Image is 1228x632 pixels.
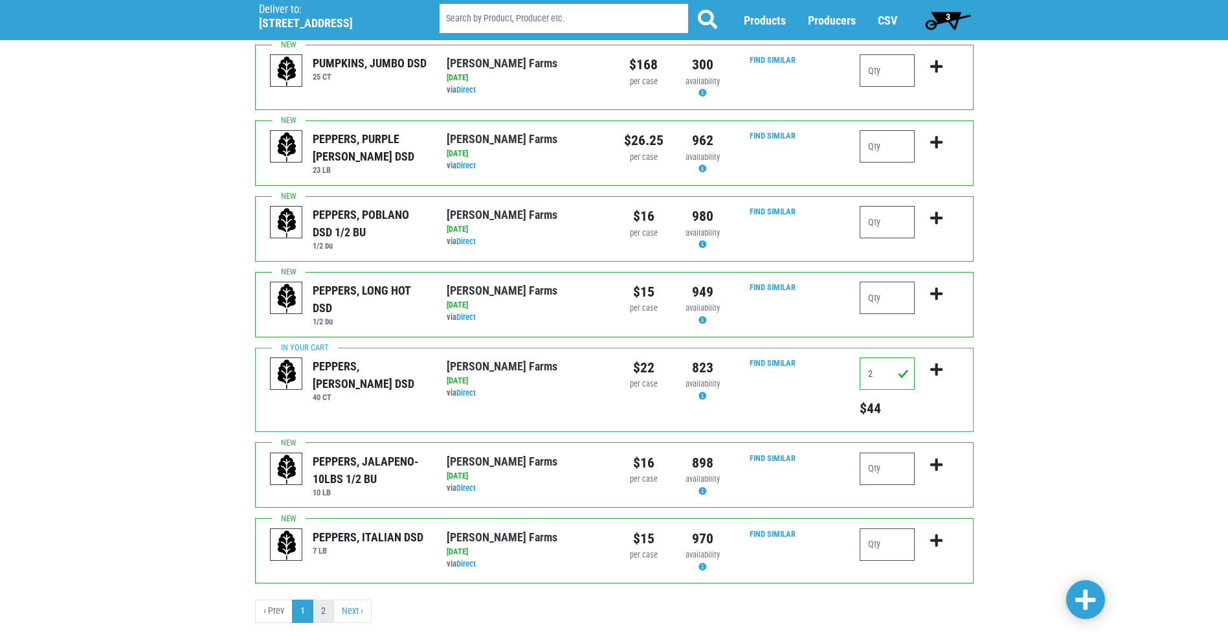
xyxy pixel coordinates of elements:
[456,559,476,569] a: Direct
[313,165,427,175] h6: 23 LB
[447,359,557,373] a: [PERSON_NAME] Farms
[624,528,664,549] div: $15
[313,488,427,497] h6: 10 LB
[750,131,796,141] a: Find Similar
[750,453,796,463] a: Find Similar
[447,236,604,248] div: via
[447,530,557,544] a: [PERSON_NAME] Farms
[624,152,664,164] div: per case
[292,600,313,623] a: 1
[624,473,664,486] div: per case
[860,400,915,417] h5: Total price
[313,206,427,241] div: PEPPERS, POBLANO DSD 1/2 BU
[686,474,720,484] span: availability
[683,130,722,151] div: 962
[860,130,915,163] input: Qty
[683,54,722,75] div: 300
[624,357,664,378] div: $22
[447,387,604,400] div: via
[860,528,915,561] input: Qty
[271,453,303,486] img: placeholder-variety-43d6402dacf2d531de610a020419775a.svg
[271,55,303,87] img: placeholder-variety-43d6402dacf2d531de610a020419775a.svg
[447,299,604,311] div: [DATE]
[686,228,720,238] span: availability
[313,600,334,623] a: 2
[271,282,303,315] img: placeholder-variety-43d6402dacf2d531de610a020419775a.svg
[313,528,423,546] div: PEPPERS, ITALIAN DSD
[440,4,688,33] input: Search by Product, Producer etc.
[683,206,722,227] div: 980
[313,357,427,392] div: PEPPERS, [PERSON_NAME] DSD
[313,54,427,72] div: PUMPKINS, JUMBO DSD
[624,378,664,390] div: per case
[744,14,786,27] a: Products
[878,14,897,27] a: CSV
[447,208,557,221] a: [PERSON_NAME] Farms
[946,12,950,22] span: 3
[271,207,303,239] img: placeholder-variety-43d6402dacf2d531de610a020419775a.svg
[271,358,303,390] img: placeholder-variety-43d6402dacf2d531de610a020419775a.svg
[808,14,856,27] a: Producers
[456,236,476,246] a: Direct
[447,72,604,84] div: [DATE]
[750,358,796,368] a: Find Similar
[447,455,557,468] a: [PERSON_NAME] Farms
[860,282,915,314] input: Qty
[624,130,664,151] div: $26.25
[271,529,303,561] img: placeholder-variety-43d6402dacf2d531de610a020419775a.svg
[447,160,604,172] div: via
[456,483,476,493] a: Direct
[624,453,664,473] div: $16
[750,529,796,539] a: Find Similar
[683,282,722,302] div: 949
[456,85,476,95] a: Direct
[447,84,604,96] div: via
[447,375,604,387] div: [DATE]
[683,453,722,473] div: 898
[447,148,604,160] div: [DATE]
[624,76,664,88] div: per case
[447,56,557,70] a: [PERSON_NAME] Farms
[313,546,423,556] h6: 7 LB
[686,550,720,559] span: availability
[333,600,372,623] a: next
[683,378,722,403] div: Availability may be subject to change.
[447,482,604,495] div: via
[624,282,664,302] div: $15
[313,453,427,488] div: PEPPERS, JALAPENO- 10LBS 1/2 BU
[624,227,664,240] div: per case
[313,317,427,326] h6: 1/2 bu
[313,72,427,82] h6: 25 CT
[860,54,915,87] input: Qty
[683,528,722,549] div: 970
[686,303,720,313] span: availability
[624,549,664,561] div: per case
[624,206,664,227] div: $16
[686,76,720,86] span: availability
[313,130,427,165] div: PEPPERS, PURPLE [PERSON_NAME] DSD
[447,558,604,570] div: via
[255,600,974,623] nav: pager
[447,132,557,146] a: [PERSON_NAME] Farms
[447,470,604,482] div: [DATE]
[750,55,796,65] a: Find Similar
[271,131,303,163] img: placeholder-variety-43d6402dacf2d531de610a020419775a.svg
[313,241,427,251] h6: 1/2 bu
[919,7,977,33] a: 3
[860,357,915,390] input: Qty
[456,388,476,398] a: Direct
[683,357,722,378] div: 823
[447,223,604,236] div: [DATE]
[750,207,796,216] a: Find Similar
[456,312,476,322] a: Direct
[686,152,720,162] span: availability
[447,284,557,297] a: [PERSON_NAME] Farms
[624,302,664,315] div: per case
[750,282,796,292] a: Find Similar
[447,546,604,558] div: [DATE]
[860,453,915,485] input: Qty
[259,16,407,30] h5: [STREET_ADDRESS]
[447,311,604,324] div: via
